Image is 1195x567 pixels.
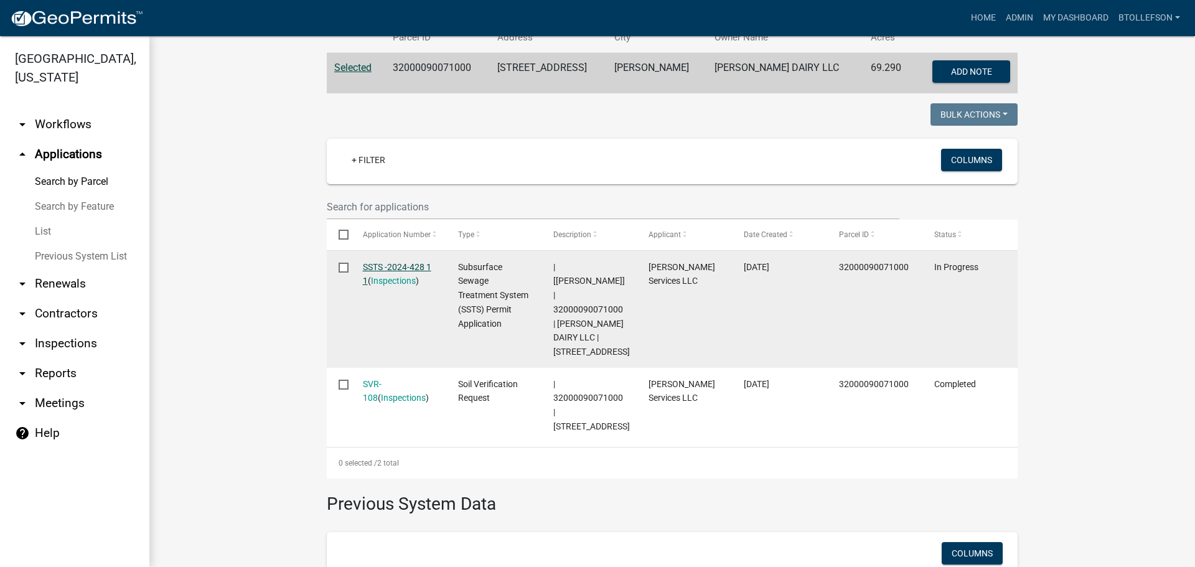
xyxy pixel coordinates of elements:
[15,396,30,411] i: arrow_drop_down
[327,194,899,220] input: Search for applications
[1113,6,1185,30] a: btollefson
[385,53,490,94] td: 32000090071000
[863,23,914,52] th: Acres
[934,230,956,239] span: Status
[363,230,431,239] span: Application Number
[839,262,909,272] span: 32000090071000
[839,230,869,239] span: Parcel ID
[381,393,426,403] a: Inspections
[15,336,30,351] i: arrow_drop_down
[15,276,30,291] i: arrow_drop_down
[941,149,1002,171] button: Columns
[553,230,591,239] span: Description
[649,262,715,286] span: JenCo Services LLC
[15,366,30,381] i: arrow_drop_down
[649,379,715,403] span: JenCo Services LLC
[385,23,490,52] th: Parcel ID
[922,220,1018,250] datatable-header-cell: Status
[363,379,382,403] a: SVR-108
[327,220,350,250] datatable-header-cell: Select
[1001,6,1038,30] a: Admin
[363,260,434,289] div: ( )
[827,220,922,250] datatable-header-cell: Parcel ID
[363,262,431,286] a: SSTS -2024-428 1 1
[15,147,30,162] i: arrow_drop_up
[15,306,30,321] i: arrow_drop_down
[744,262,769,272] span: 08/25/2024
[342,149,395,171] a: + Filter
[744,379,769,389] span: 05/15/2024
[446,220,541,250] datatable-header-cell: Type
[490,53,607,94] td: [STREET_ADDRESS]
[932,60,1010,83] button: Add Note
[930,103,1018,126] button: Bulk Actions
[839,379,909,389] span: 32000090071000
[350,220,446,250] datatable-header-cell: Application Number
[934,262,978,272] span: In Progress
[458,230,474,239] span: Type
[707,53,863,94] td: [PERSON_NAME] DAIRY LLC
[934,379,976,389] span: Completed
[458,379,518,403] span: Soil Verification Request
[339,459,377,467] span: 0 selected /
[490,23,607,52] th: Address
[942,542,1003,565] button: Columns
[732,220,827,250] datatable-header-cell: Date Created
[966,6,1001,30] a: Home
[15,117,30,132] i: arrow_drop_down
[15,426,30,441] i: help
[458,262,528,329] span: Subsurface Sewage Treatment System (SSTS) Permit Application
[707,23,863,52] th: Owner Name
[863,53,914,94] td: 69.290
[363,377,434,406] div: ( )
[371,276,416,286] a: Inspections
[327,448,1018,479] div: 2 total
[553,262,630,357] span: | [Brittany Tollefson] | 32000090071000 | ANTONSEN DAIRY LLC | 50293 365TH AVE
[327,479,1018,517] h3: Previous System Data
[637,220,732,250] datatable-header-cell: Applicant
[649,230,681,239] span: Applicant
[950,67,991,77] span: Add Note
[553,379,630,431] span: | 32000090071000 | 50293 365TH AVE
[1038,6,1113,30] a: My Dashboard
[607,53,707,94] td: [PERSON_NAME]
[607,23,707,52] th: City
[541,220,637,250] datatable-header-cell: Description
[334,62,372,73] a: Selected
[744,230,787,239] span: Date Created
